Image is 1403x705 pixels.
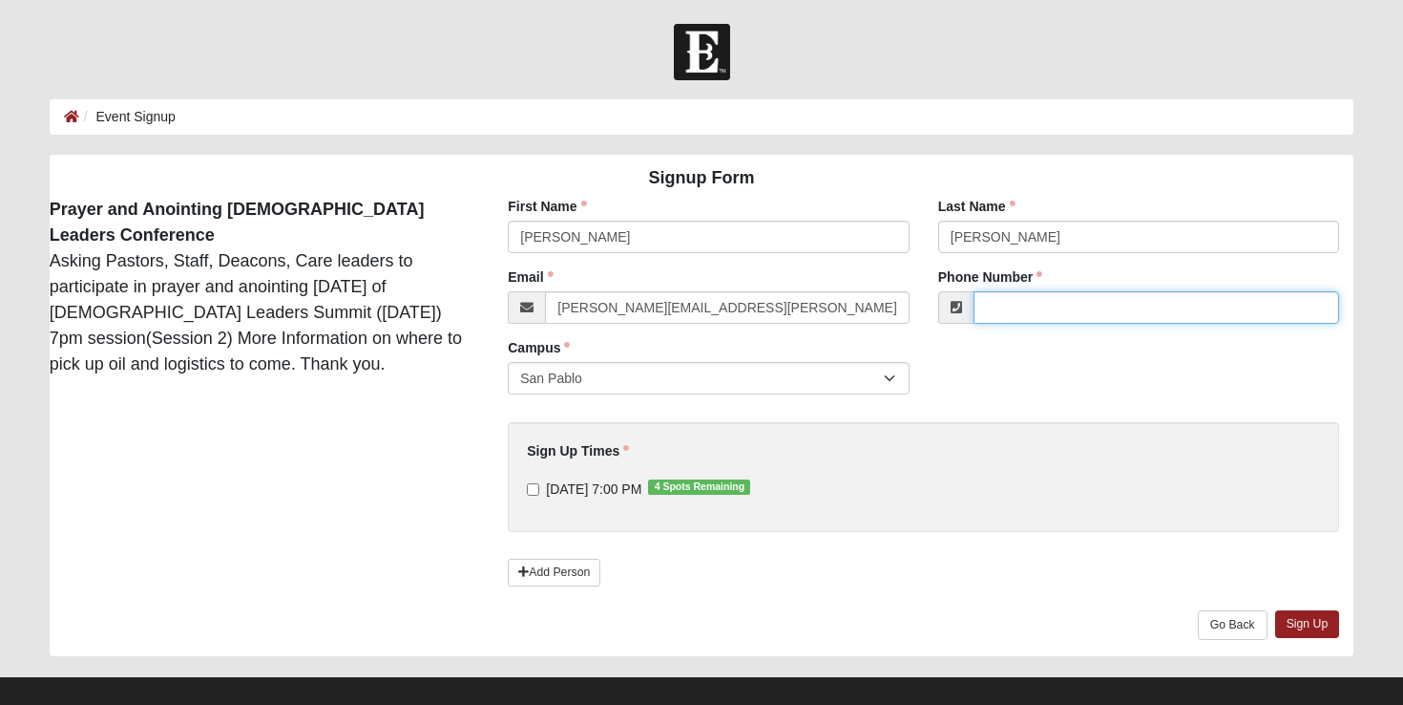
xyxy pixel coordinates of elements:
label: Email [508,267,553,287]
label: Phone Number [938,267,1043,287]
img: Church of Eleven22 Logo [674,24,730,80]
div: Asking Pastors, Staff, Deacons, Care leaders to participate in prayer and anointing [DATE] of [DE... [35,197,480,377]
label: Last Name [938,197,1016,216]
span: 4 Spots Remaining [648,480,750,495]
input: [DATE] 7:00 PM4 Spots Remaining [527,483,539,496]
h4: Signup Form [50,168,1354,189]
label: Campus [508,338,570,357]
a: Add Person [508,559,600,587]
label: First Name [508,197,586,216]
a: Sign Up [1275,610,1340,638]
label: Sign Up Times [527,441,629,460]
li: Event Signup [79,107,176,127]
span: [DATE] 7:00 PM [546,481,641,497]
a: Go Back [1198,610,1267,640]
strong: Prayer and Anointing [DEMOGRAPHIC_DATA] Leaders Conference [50,200,425,245]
